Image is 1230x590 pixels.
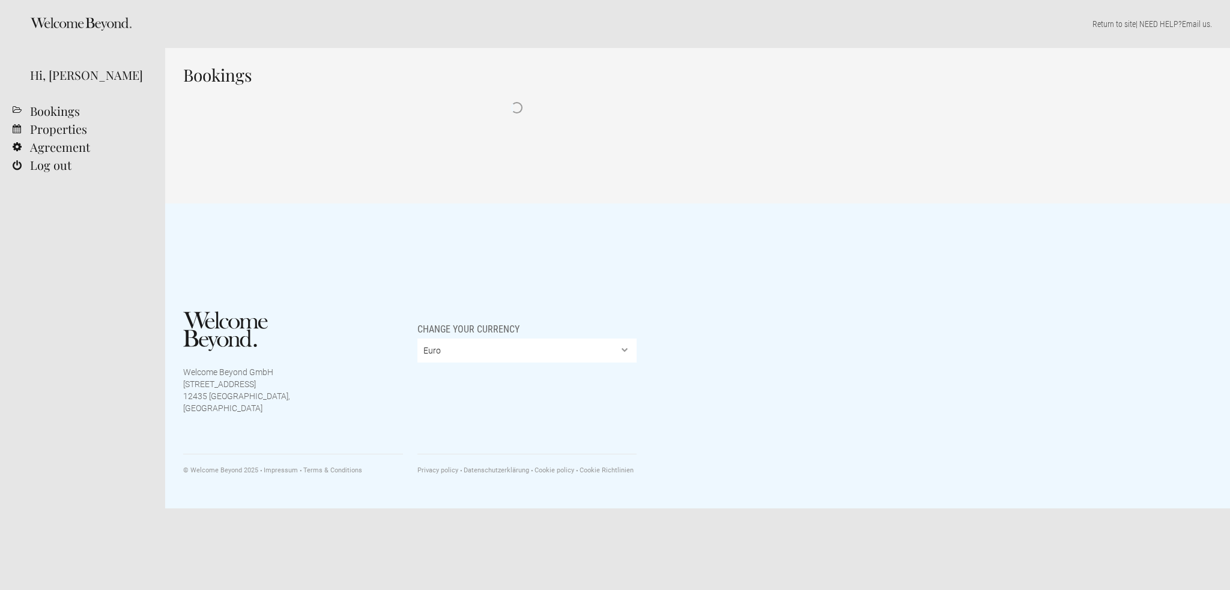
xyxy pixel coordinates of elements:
h1: Bookings [183,66,850,84]
a: Cookie policy [531,466,574,474]
a: Email us [1182,19,1210,29]
a: Return to site [1092,19,1136,29]
div: Hi, [PERSON_NAME] [30,66,147,84]
p: | NEED HELP? . [183,18,1212,30]
a: Datenschutzerklärung [460,466,529,474]
img: Welcome Beyond [183,312,268,351]
select: Change your currency [417,339,637,363]
span: © Welcome Beyond 2025 [183,466,258,474]
span: Change your currency [417,312,520,336]
p: Welcome Beyond GmbH [STREET_ADDRESS] 12435 [GEOGRAPHIC_DATA], [GEOGRAPHIC_DATA] [183,366,290,414]
a: Privacy policy [417,466,458,474]
a: Terms & Conditions [300,466,362,474]
a: Cookie Richtlinien [576,466,634,474]
a: Impressum [260,466,298,474]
